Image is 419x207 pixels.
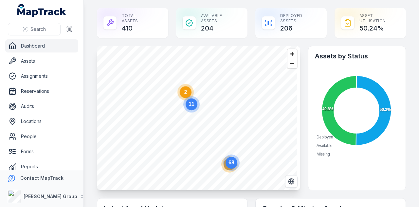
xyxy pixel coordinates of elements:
[5,100,78,113] a: Audits
[317,135,333,139] span: Deployed
[315,52,399,61] h2: Assets by Status
[30,26,46,32] span: Search
[287,49,297,59] button: Zoom in
[5,145,78,158] a: Forms
[317,143,332,148] span: Available
[184,89,187,95] text: 2
[5,70,78,83] a: Assignments
[285,175,298,188] button: Switch to Satellite View
[5,130,78,143] a: People
[5,160,78,173] a: Reports
[17,4,66,17] a: MapTrack
[97,46,297,190] canvas: Map
[317,152,330,156] span: Missing
[5,115,78,128] a: Locations
[5,39,78,52] a: Dashboard
[189,101,194,107] text: 11
[20,175,64,181] strong: Contact MapTrack
[287,59,297,68] button: Zoom out
[24,194,77,199] strong: [PERSON_NAME] Group
[228,160,234,165] text: 68
[5,85,78,98] a: Reservations
[8,23,61,35] button: Search
[5,54,78,68] a: Assets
